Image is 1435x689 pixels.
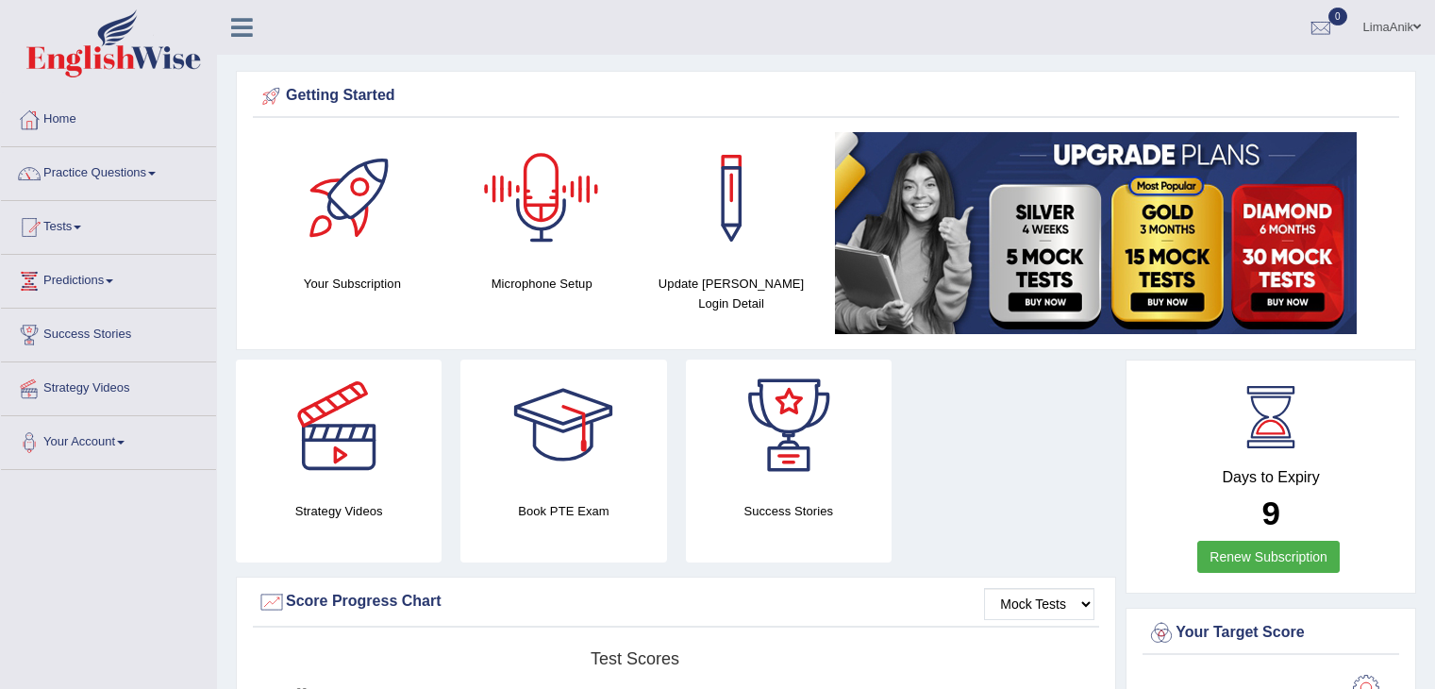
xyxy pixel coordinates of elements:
[591,649,679,668] tspan: Test scores
[1261,495,1279,531] b: 9
[236,501,442,521] h4: Strategy Videos
[1,362,216,410] a: Strategy Videos
[835,132,1357,334] img: small5.jpg
[1147,619,1394,647] div: Your Target Score
[1,147,216,194] a: Practice Questions
[1147,469,1394,486] h4: Days to Expiry
[686,501,892,521] h4: Success Stories
[258,82,1394,110] div: Getting Started
[1197,541,1340,573] a: Renew Subscription
[1,201,216,248] a: Tests
[1,309,216,356] a: Success Stories
[1,255,216,302] a: Predictions
[1,93,216,141] a: Home
[460,501,666,521] h4: Book PTE Exam
[1328,8,1347,25] span: 0
[258,588,1094,616] div: Score Progress Chart
[267,274,438,294] h4: Your Subscription
[457,274,627,294] h4: Microphone Setup
[1,416,216,463] a: Your Account
[646,274,817,313] h4: Update [PERSON_NAME] Login Detail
